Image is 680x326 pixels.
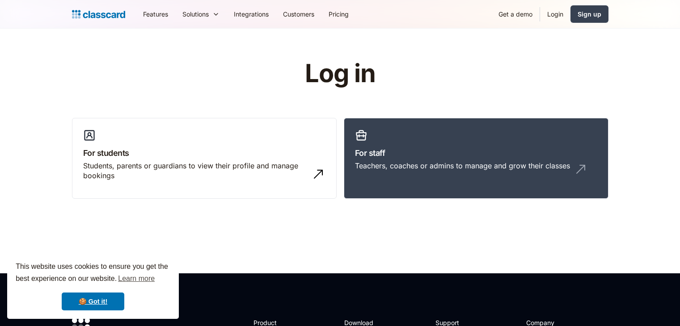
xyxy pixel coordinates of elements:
a: Login [540,4,570,24]
h3: For students [83,147,325,159]
span: This website uses cookies to ensure you get the best experience on our website. [16,261,170,285]
h1: Log in [198,60,482,88]
a: For staffTeachers, coaches or admins to manage and grow their classes [344,118,608,199]
div: Sign up [578,9,601,19]
a: Pricing [321,4,356,24]
a: Sign up [570,5,608,23]
div: Solutions [182,9,209,19]
div: Teachers, coaches or admins to manage and grow their classes [355,161,570,171]
a: Get a demo [491,4,540,24]
a: Customers [276,4,321,24]
a: learn more about cookies [117,272,156,285]
div: Students, parents or guardians to view their profile and manage bookings [83,161,308,181]
a: Features [136,4,175,24]
div: cookieconsent [7,253,179,319]
a: For studentsStudents, parents or guardians to view their profile and manage bookings [72,118,337,199]
div: Solutions [175,4,227,24]
a: Integrations [227,4,276,24]
a: Logo [72,8,125,21]
h3: For staff [355,147,597,159]
a: dismiss cookie message [62,293,124,310]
